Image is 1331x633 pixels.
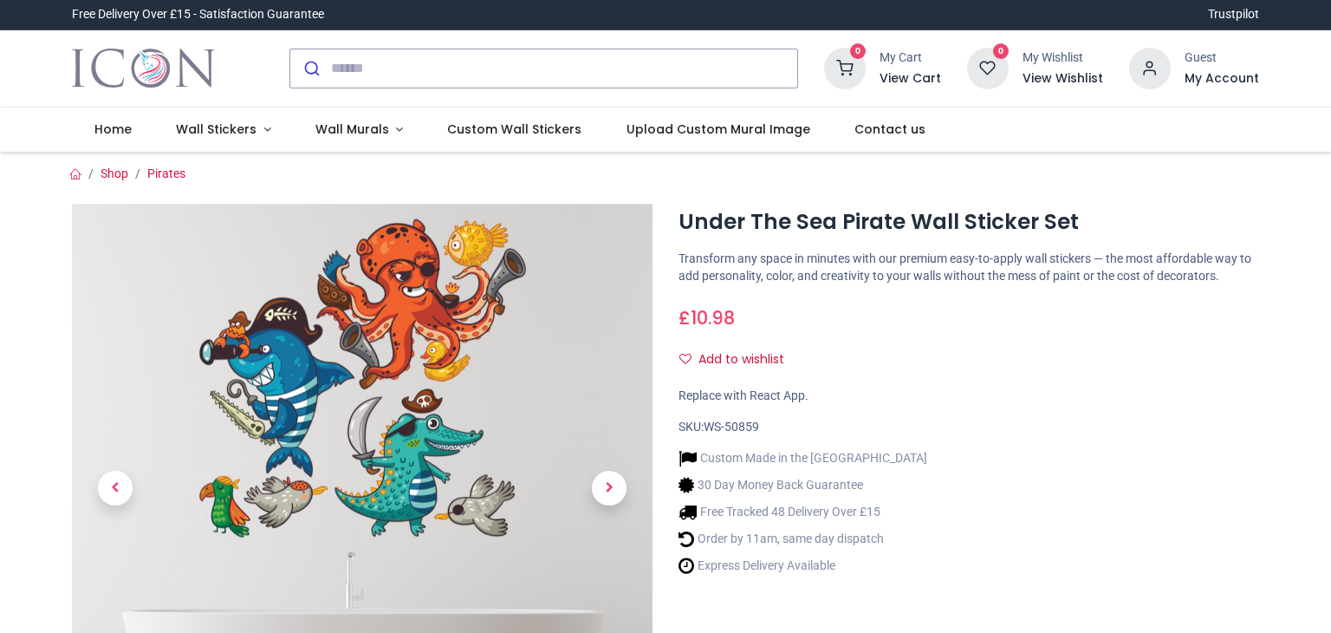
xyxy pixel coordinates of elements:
img: Icon Wall Stickers [72,44,215,93]
h1: Under The Sea Pirate Wall Sticker Set [678,207,1259,237]
span: Next [592,471,627,506]
span: 10.98 [691,305,735,330]
a: Shop [101,166,128,180]
li: Express Delivery Available [678,557,927,575]
span: Wall Murals [315,121,389,138]
a: Trustpilot [1208,6,1259,23]
div: Free Delivery Over £15 - Satisfaction Guarantee [72,6,324,23]
span: Contact us [854,121,925,138]
p: Transform any space in minutes with our premium easy-to-apply wall stickers — the most affordable... [678,251,1259,284]
span: Previous [98,471,133,506]
span: Wall Stickers [176,121,256,138]
span: Custom Wall Stickers [447,121,581,138]
div: Replace with React App. [678,388,1259,405]
div: Guest [1185,49,1259,67]
div: My Cart [880,49,941,67]
li: Free Tracked 48 Delivery Over £15 [678,503,927,521]
li: 30 Day Money Back Guarantee [678,476,927,494]
span: WS-50859 [704,420,759,434]
i: Add to wishlist [679,353,691,365]
a: View Wishlist [1023,70,1103,88]
span: Home [94,121,132,138]
span: £ [678,305,735,330]
a: Wall Murals [293,108,425,153]
sup: 0 [993,43,1010,60]
a: 0 [967,60,1009,74]
a: Wall Stickers [153,108,293,153]
a: 0 [824,60,866,74]
button: Add to wishlistAdd to wishlist [678,345,799,375]
li: Order by 11am, same day dispatch [678,530,927,548]
a: Logo of Icon Wall Stickers [72,44,215,93]
a: Pirates [147,166,185,180]
span: Upload Custom Mural Image [627,121,810,138]
a: My Account [1185,70,1259,88]
div: SKU: [678,419,1259,436]
a: View Cart [880,70,941,88]
sup: 0 [850,43,867,60]
li: Custom Made in the [GEOGRAPHIC_DATA] [678,449,927,467]
div: My Wishlist [1023,49,1103,67]
button: Submit [290,49,331,88]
